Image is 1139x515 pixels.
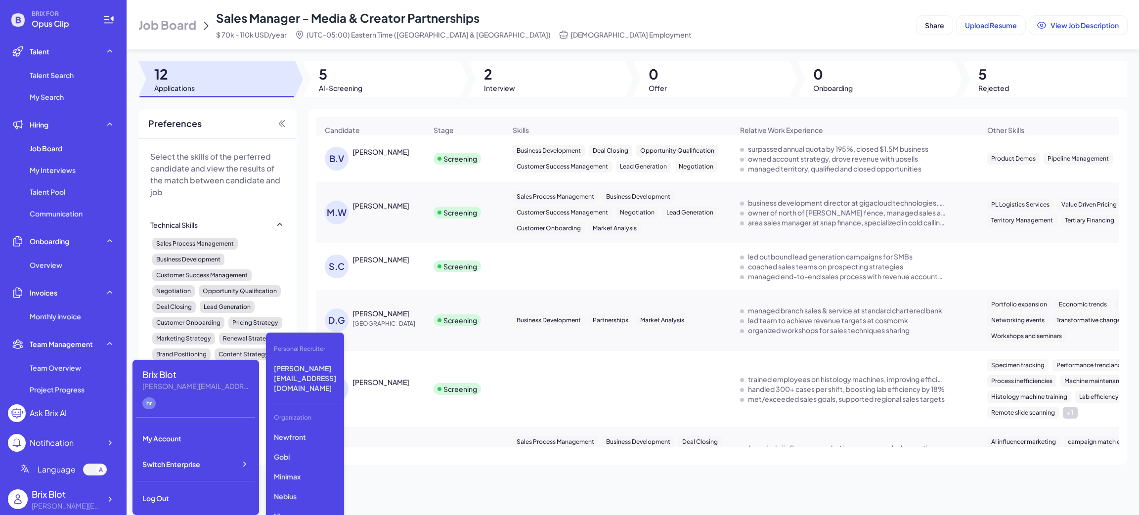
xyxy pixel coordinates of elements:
[589,222,641,234] div: Market Analysis
[152,348,211,360] div: Brand Positioning
[748,154,918,164] div: owned account strategy, drove revenue with upsells
[270,468,340,485] p: Minimax
[987,215,1057,226] div: Territory Management
[513,436,598,448] div: Sales Process Management
[1061,215,1118,226] div: Tertiary Financing
[32,18,91,30] span: Opus Clip
[987,314,1049,326] div: Networking events
[150,220,198,230] div: Technical Skills
[30,120,48,129] span: Hiring
[748,305,942,315] div: managed branch sales & service at standard chartered bank
[152,333,215,344] div: Marketing Strategy
[1051,21,1119,30] span: View Job Description
[987,375,1056,387] div: Process inefficiencies
[38,464,76,475] span: Language
[636,314,688,326] div: Market Analysis
[352,147,409,157] div: Brittany Van Harken
[136,428,255,449] div: My Account
[30,407,67,419] div: Ask Brix AI
[513,125,529,135] span: Skills
[142,381,251,391] div: blake@joinbrix.com
[748,198,946,208] div: business development director at gigacloud technologies, trained new platform users
[987,391,1071,403] div: Histology machine training
[154,65,195,83] span: 12
[443,384,477,394] div: Screening
[925,21,944,30] span: Share
[616,207,658,218] div: Negotiation
[152,317,224,329] div: Customer Onboarding
[325,255,349,278] div: S.C
[443,315,477,325] div: Screening
[152,285,195,297] div: Negotiation
[443,154,477,164] div: Screening
[1029,16,1127,35] button: View Job Description
[987,299,1051,310] div: Portfolio expansion
[152,238,238,250] div: Sales Process Management
[270,341,340,357] div: Personal Recruiter
[748,208,946,217] div: owner of north of hudson fence, managed sales and marketing
[748,144,928,154] div: surpassed annual quota by 195%, closed $1.5M business
[513,161,612,172] div: Customer Success Management
[957,16,1025,35] button: Upload Resume
[325,125,360,135] span: Candidate
[602,191,674,203] div: Business Development
[199,285,281,297] div: Opportunity Qualification
[319,83,362,93] span: AI-Screening
[987,199,1053,211] div: PL Logistics Services
[270,428,340,446] p: Newfront
[987,436,1060,448] div: AI influencer marketing
[748,271,946,281] div: managed end-to-end sales process with revenue accountability
[662,207,717,218] div: Lead Generation
[649,65,667,83] span: 0
[270,487,340,505] p: Nebius
[30,209,83,218] span: Communication
[513,222,585,234] div: Customer Onboarding
[813,83,853,93] span: Onboarding
[434,125,454,135] span: Stage
[589,314,632,326] div: Partnerships
[142,459,200,469] span: Switch Enterprise
[270,409,340,426] div: Organization
[748,252,913,261] div: led outbound lead generation campaigns for SMBs
[32,487,101,501] div: Brix Blot
[30,363,81,373] span: Team Overview
[154,83,195,93] span: Applications
[352,319,427,329] span: [GEOGRAPHIC_DATA]
[352,201,409,211] div: Mika Wahl
[987,359,1049,371] div: Specimen tracking
[30,143,62,153] span: Job Board
[30,339,93,349] span: Team Management
[1052,314,1125,326] div: Transformative change
[748,384,945,394] div: handled 300+ cases per shift, boosting lab efficiency by 18%
[748,325,910,335] div: organized workshops for sales techniques sharing
[30,70,74,80] span: Talent Search
[443,261,477,271] div: Screening
[352,377,409,387] div: Ibrahim Jobran
[325,201,349,224] div: M.W
[978,65,1009,83] span: 5
[675,161,717,172] div: Negotiation
[30,187,65,197] span: Talent Pool
[513,314,585,326] div: Business Development
[513,207,612,218] div: Customer Success Management
[636,145,718,157] div: Opportunity Qualification
[352,255,409,264] div: Sam Chapman
[748,261,903,271] div: coached sales teams on prospecting strategies
[30,311,81,321] span: Monthly invoice
[136,487,255,509] div: Log Out
[30,236,69,246] span: Onboarding
[965,21,1017,30] span: Upload Resume
[917,16,953,35] button: Share
[30,260,62,270] span: Overview
[150,151,285,198] p: Select the skills of the perferred candidate and view the results of the match between candidate ...
[30,385,85,394] span: Project Progress
[813,65,853,83] span: 0
[152,269,252,281] div: Customer Success Management
[748,394,945,404] div: met/exceeded sales goals, supported regional sales targets
[740,125,823,135] span: Relative Work Experience
[270,448,340,466] p: Gobi
[978,83,1009,93] span: Rejected
[1044,153,1113,165] div: Pipeline Management
[443,208,477,217] div: Screening
[228,317,282,329] div: Pricing Strategy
